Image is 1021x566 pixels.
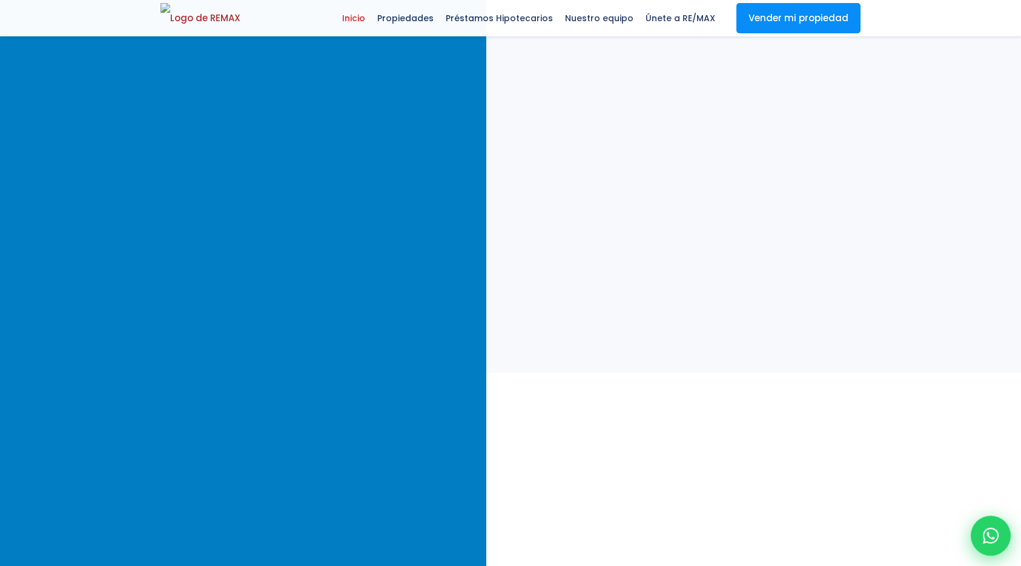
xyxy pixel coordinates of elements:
span: Propiedades [371,9,440,27]
span: Inicio [336,9,371,27]
img: Logo de REMAX [160,3,240,24]
span: Préstamos Hipotecarios [440,9,559,27]
span: Nuestro equipo [559,9,639,27]
span: Únete a RE/MAX [639,9,721,27]
a: Vender mi propiedad [736,3,861,33]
